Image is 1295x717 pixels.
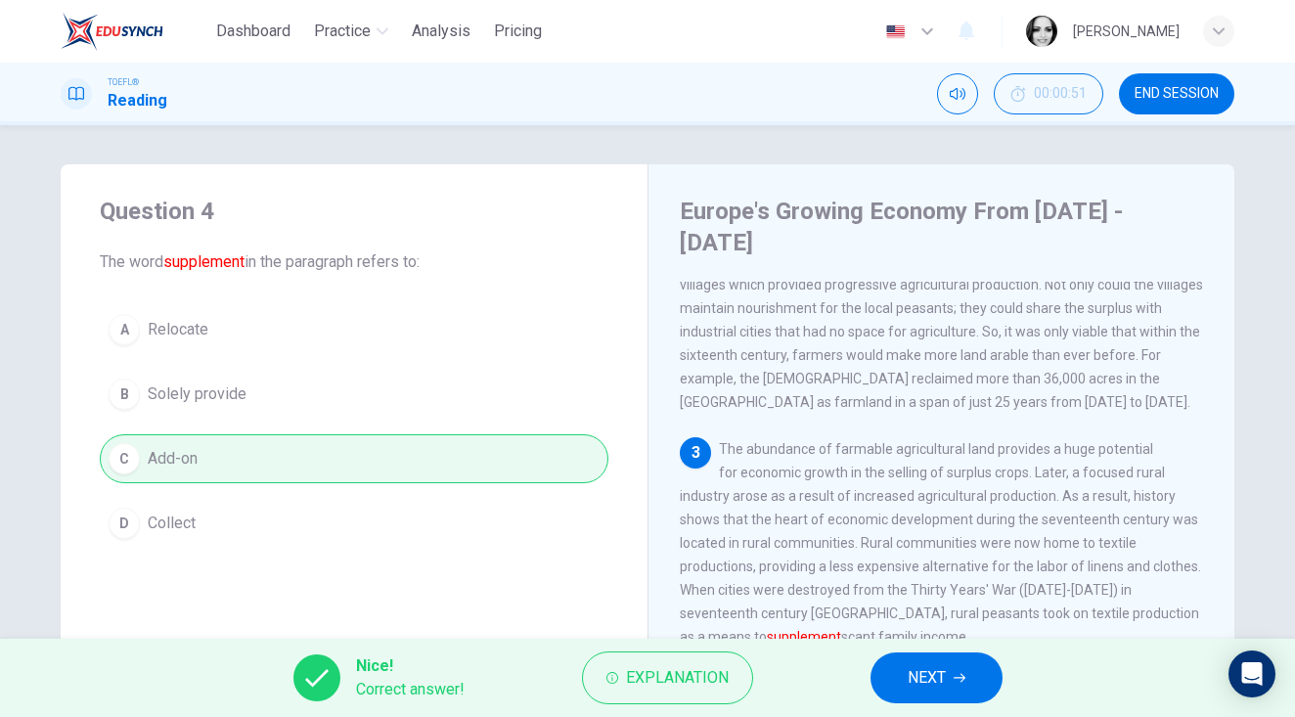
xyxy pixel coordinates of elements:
span: Dashboard [216,20,290,43]
span: Practice [314,20,371,43]
button: Explanation [582,651,753,704]
button: Practice [306,14,396,49]
div: [PERSON_NAME] [1073,20,1180,43]
div: 3 [680,437,711,469]
span: TOEFL® [108,75,139,89]
img: Profile picture [1026,16,1057,47]
span: Pricing [494,20,542,43]
span: NEXT [908,664,946,692]
span: The word in the paragraph refers to: [100,250,608,274]
span: The abundance of farmable agricultural land provides a huge potential for economic growth in the ... [680,441,1201,645]
button: Dashboard [208,14,298,49]
img: EduSynch logo [61,12,163,51]
span: Analysis [412,20,470,43]
span: 00:00:51 [1034,86,1087,102]
a: EduSynch logo [61,12,208,51]
h4: Question 4 [100,196,608,227]
span: END SESSION [1135,86,1219,102]
button: 00:00:51 [994,73,1103,114]
div: Hide [994,73,1103,114]
span: Agriculture flourished as the population increased. A more dense population calls for more food a... [680,206,1203,410]
div: Open Intercom Messenger [1228,650,1275,697]
span: Explanation [626,664,729,692]
h1: Reading [108,89,167,112]
img: en [883,24,908,39]
span: Nice! [356,654,465,678]
button: END SESSION [1119,73,1234,114]
span: Correct answer! [356,678,465,701]
font: supplement [163,252,245,271]
button: Pricing [486,14,550,49]
div: Mute [937,73,978,114]
h4: Europe's Growing Economy From [DATE] - [DATE] [680,196,1198,258]
font: supplement [767,629,841,645]
button: NEXT [871,652,1003,703]
button: Analysis [404,14,478,49]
